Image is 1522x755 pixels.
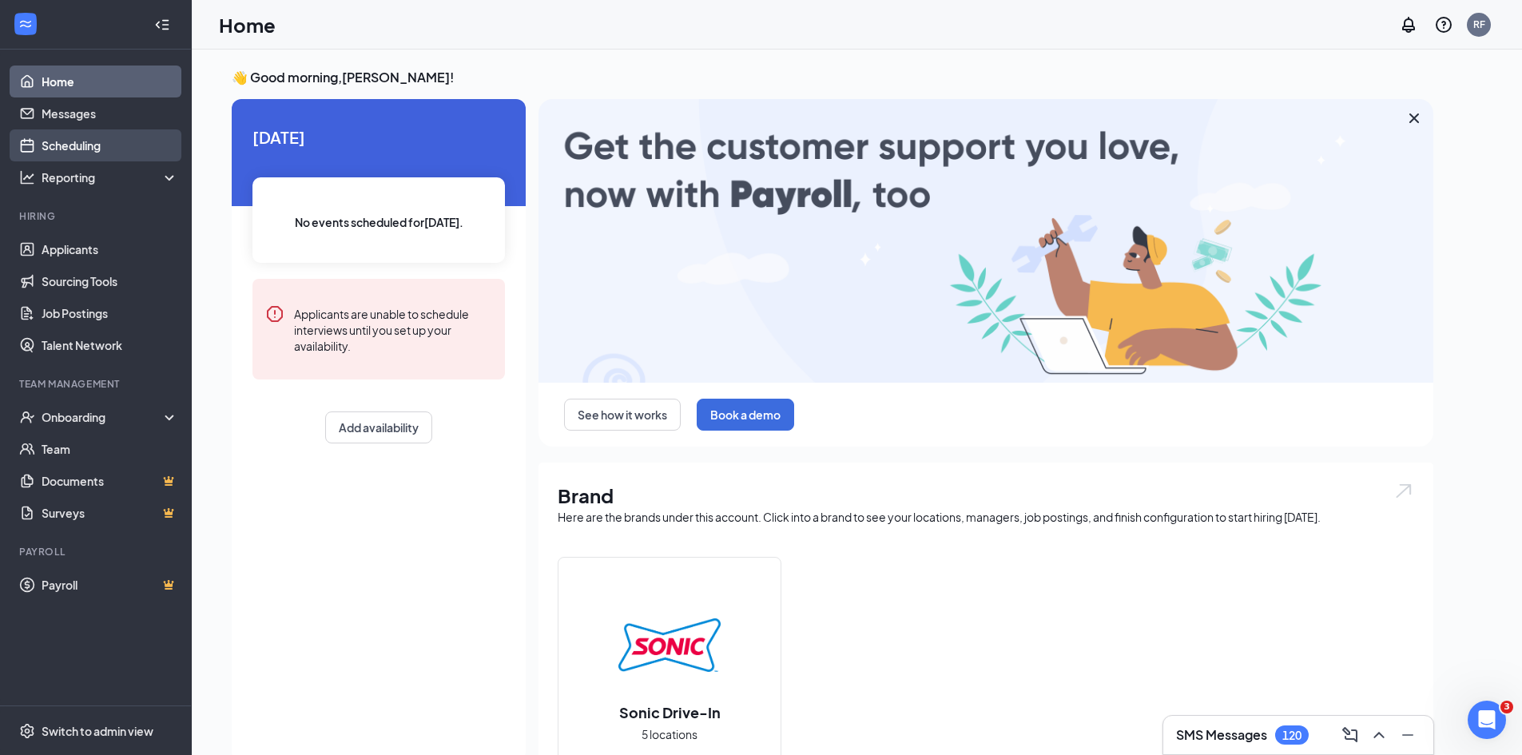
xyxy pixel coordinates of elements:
[325,411,432,443] button: Add availability
[618,594,721,696] img: Sonic Drive-In
[1282,729,1301,742] div: 120
[1393,482,1414,500] img: open.6027fd2a22e1237b5b06.svg
[19,545,175,558] div: Payroll
[697,399,794,431] button: Book a demo
[558,509,1414,525] div: Here are the brands under this account. Click into a brand to see your locations, managers, job p...
[19,723,35,739] svg: Settings
[42,66,178,97] a: Home
[42,329,178,361] a: Talent Network
[219,11,276,38] h1: Home
[1399,15,1418,34] svg: Notifications
[42,297,178,329] a: Job Postings
[19,409,35,425] svg: UserCheck
[42,409,165,425] div: Onboarding
[252,125,505,149] span: [DATE]
[1398,725,1417,745] svg: Minimize
[19,169,35,185] svg: Analysis
[42,233,178,265] a: Applicants
[265,304,284,324] svg: Error
[1369,725,1389,745] svg: ChevronUp
[19,377,175,391] div: Team Management
[538,99,1433,383] img: payroll-large.gif
[42,97,178,129] a: Messages
[294,304,492,354] div: Applicants are unable to schedule interviews until you set up your availability.
[642,725,697,743] span: 5 locations
[42,169,179,185] div: Reporting
[1468,701,1506,739] iframe: Intercom live chat
[1366,722,1392,748] button: ChevronUp
[1434,15,1453,34] svg: QuestionInfo
[42,569,178,601] a: PayrollCrown
[603,702,737,722] h2: Sonic Drive-In
[19,209,175,223] div: Hiring
[1500,701,1513,713] span: 3
[42,723,153,739] div: Switch to admin view
[42,265,178,297] a: Sourcing Tools
[42,433,178,465] a: Team
[1341,725,1360,745] svg: ComposeMessage
[232,69,1433,86] h3: 👋 Good morning, [PERSON_NAME] !
[42,129,178,161] a: Scheduling
[1176,726,1267,744] h3: SMS Messages
[558,482,1414,509] h1: Brand
[1405,109,1424,128] svg: Cross
[1473,18,1485,31] div: RF
[564,399,681,431] button: See how it works
[1337,722,1363,748] button: ComposeMessage
[1395,722,1421,748] button: Minimize
[295,213,463,231] span: No events scheduled for [DATE] .
[18,16,34,32] svg: WorkstreamLogo
[154,17,170,33] svg: Collapse
[42,465,178,497] a: DocumentsCrown
[42,497,178,529] a: SurveysCrown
